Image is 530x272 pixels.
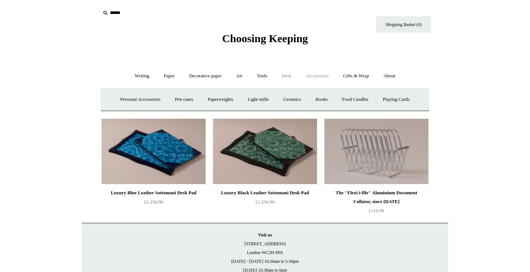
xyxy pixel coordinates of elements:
[309,90,334,109] a: Books
[213,188,317,218] a: Luxury Black Leather Sottomani Desk Pad £1,250.00
[276,90,308,109] a: Ceramics
[376,16,431,33] a: Shopping Basket (0)
[222,32,308,44] span: Choosing Keeping
[102,118,206,184] a: Luxury Blue Leather Sottomani Desk Pad Luxury Blue Leather Sottomani Desk Pad
[241,90,275,109] a: Light mills
[102,188,206,218] a: Luxury Blue Leather Sottomani Desk Pad £1,250.00
[157,66,181,86] a: Paper
[114,90,167,109] a: Personal Accessories
[324,118,428,184] a: The "Flexi-i-file" Aluminium Document Collator, since 1941 The "Flexi-i-file" Aluminium Document ...
[335,90,375,109] a: Food Candles
[324,188,428,218] a: The "Flexi-i-file" Aluminium Document Collator, since [DATE] £110.00
[213,118,317,184] a: Luxury Black Leather Sottomani Desk Pad Luxury Black Leather Sottomani Desk Pad
[102,118,206,184] img: Luxury Blue Leather Sottomani Desk Pad
[258,232,272,238] strong: Visit us
[275,66,298,86] a: Desk
[324,118,428,184] img: The "Flexi-i-file" Aluminium Document Collator, since 1941
[326,188,427,206] div: The "Flexi-i-file" Aluminium Document Collator, since [DATE]
[336,66,376,86] a: Gifts & Wrap
[144,199,163,205] span: £1,250.00
[229,66,249,86] a: Art
[376,90,416,109] a: Playing Cards
[128,66,156,86] a: Writing
[369,208,384,213] span: £110.00
[377,66,402,86] a: About
[250,66,274,86] a: Tools
[103,188,204,197] div: Luxury Blue Leather Sottomani Desk Pad
[183,66,228,86] a: Decorative paper
[222,38,308,43] a: Choosing Keeping
[255,199,275,205] span: £1,250.00
[215,188,315,197] div: Luxury Black Leather Sottomani Desk Pad
[299,66,335,86] a: Accessories
[168,90,200,109] a: Pen cases
[213,118,317,184] img: Luxury Black Leather Sottomani Desk Pad
[201,90,240,109] a: Paperweights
